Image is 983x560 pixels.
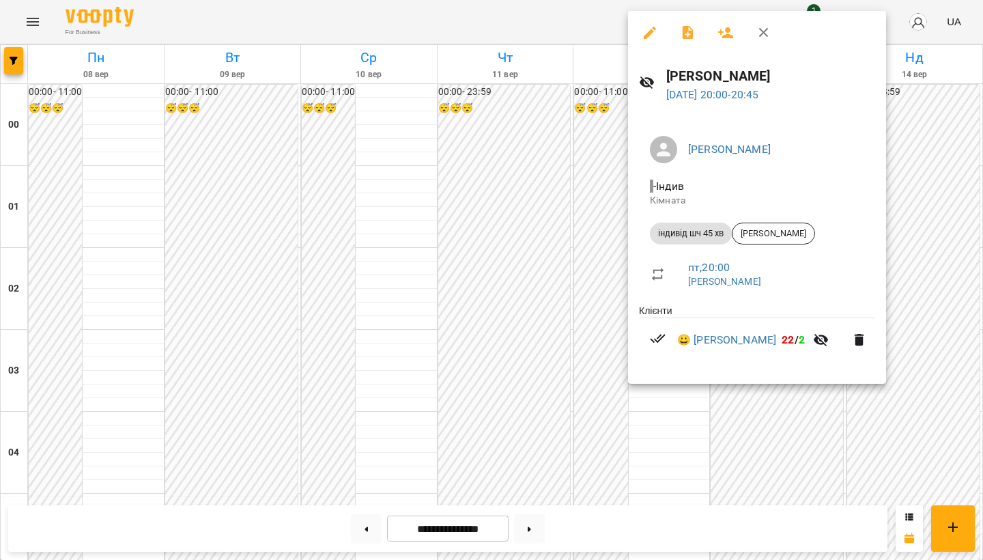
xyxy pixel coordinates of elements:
a: [DATE] 20:00-20:45 [666,88,759,101]
span: індивід шч 45 хв [650,227,732,240]
span: 22 [782,333,794,346]
span: - Індив [650,180,687,193]
ul: Клієнти [639,304,875,367]
b: / [782,333,805,346]
svg: Візит сплачено [650,331,666,347]
a: пт , 20:00 [688,261,730,274]
span: 2 [799,333,805,346]
a: [PERSON_NAME] [688,276,761,287]
a: [PERSON_NAME] [688,143,771,156]
div: [PERSON_NAME] [732,223,815,244]
span: [PERSON_NAME] [732,227,814,240]
a: 😀 [PERSON_NAME] [677,332,776,348]
h6: [PERSON_NAME] [666,66,876,87]
p: Кімната [650,194,864,208]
